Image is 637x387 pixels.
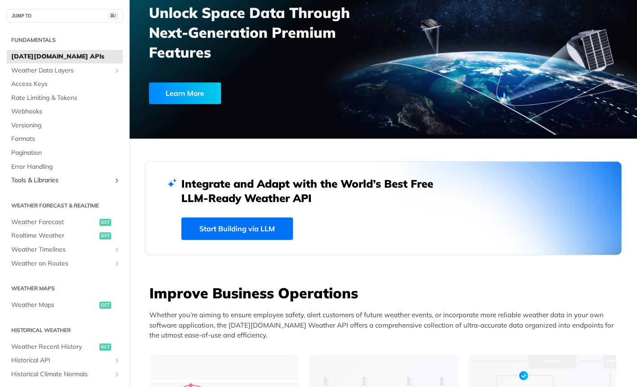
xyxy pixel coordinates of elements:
[7,368,123,381] a: Historical Climate NormalsShow subpages for Historical Climate Normals
[11,52,121,61] span: [DATE][DOMAIN_NAME] APIs
[11,148,121,157] span: Pagination
[113,67,121,74] button: Show subpages for Weather Data Layers
[11,121,121,130] span: Versioning
[149,283,622,303] h3: Improve Business Operations
[11,66,111,75] span: Weather Data Layers
[7,160,123,174] a: Error Handling
[7,354,123,367] a: Historical APIShow subpages for Historical API
[7,64,123,77] a: Weather Data LayersShow subpages for Weather Data Layers
[7,229,123,243] a: Realtime Weatherget
[11,342,97,351] span: Weather Recent History
[7,243,123,256] a: Weather TimelinesShow subpages for Weather Timelines
[7,298,123,312] a: Weather Mapsget
[113,371,121,378] button: Show subpages for Historical Climate Normals
[11,162,121,171] span: Error Handling
[113,357,121,364] button: Show subpages for Historical API
[149,82,221,104] div: Learn More
[7,132,123,146] a: Formats
[108,12,118,20] span: ⌘/
[11,356,111,365] span: Historical API
[7,146,123,160] a: Pagination
[113,246,121,253] button: Show subpages for Weather Timelines
[181,217,293,240] a: Start Building via LLM
[7,216,123,229] a: Weather Forecastget
[7,257,123,270] a: Weather on RoutesShow subpages for Weather on Routes
[11,231,97,240] span: Realtime Weather
[7,9,123,22] button: JUMP TO⌘/
[7,36,123,44] h2: Fundamentals
[11,245,111,254] span: Weather Timelines
[11,94,121,103] span: Rate Limiting & Tokens
[181,176,447,205] h2: Integrate and Adapt with the World’s Best Free LLM-Ready Weather API
[7,50,123,63] a: [DATE][DOMAIN_NAME] APIs
[7,340,123,354] a: Weather Recent Historyget
[149,82,344,104] a: Learn More
[99,343,111,351] span: get
[149,310,622,341] p: Whether you’re aiming to ensure employee safety, alert customers of future weather events, or inc...
[99,232,111,239] span: get
[11,301,97,310] span: Weather Maps
[113,177,121,184] button: Show subpages for Tools & Libraries
[7,77,123,91] a: Access Keys
[11,370,111,379] span: Historical Climate Normals
[7,174,123,187] a: Tools & LibrariesShow subpages for Tools & Libraries
[11,80,121,89] span: Access Keys
[7,91,123,105] a: Rate Limiting & Tokens
[99,301,111,309] span: get
[113,260,121,267] button: Show subpages for Weather on Routes
[7,284,123,292] h2: Weather Maps
[7,119,123,132] a: Versioning
[7,202,123,210] h2: Weather Forecast & realtime
[11,107,121,116] span: Webhooks
[11,176,111,185] span: Tools & Libraries
[99,219,111,226] span: get
[149,3,393,62] h3: Unlock Space Data Through Next-Generation Premium Features
[11,218,97,227] span: Weather Forecast
[11,135,121,144] span: Formats
[7,105,123,118] a: Webhooks
[7,326,123,334] h2: Historical Weather
[11,259,111,268] span: Weather on Routes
